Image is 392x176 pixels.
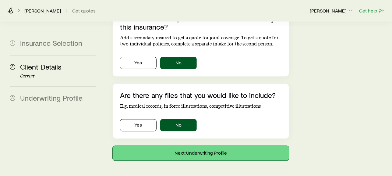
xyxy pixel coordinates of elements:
button: Get quotes [72,8,96,14]
p: [PERSON_NAME] [310,8,354,14]
span: Client Details [20,63,62,71]
span: Underwriting Profile [20,94,83,102]
button: [PERSON_NAME] [309,7,354,15]
button: No [160,119,197,131]
button: No [160,57,197,69]
button: Yes [120,57,157,69]
button: Get help [359,7,385,14]
p: Are there any files that you would like to include? [120,91,282,100]
span: Insurance Selection [20,39,82,48]
span: 2 [10,64,15,70]
p: Is there a second person who will be covered by this insurance? [120,14,282,31]
button: Next: Underwriting Profile [113,146,289,161]
span: 3 [10,95,15,101]
p: E.g. medical records, in force illustrations, competitive illustrations [120,103,282,110]
button: Yes [120,119,157,131]
p: [PERSON_NAME] [24,8,61,14]
p: Add a secondary insured to get a quote for joint coverage. To get a quote for two individual poli... [120,35,282,47]
p: Current [20,74,96,79]
span: 1 [10,41,15,46]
